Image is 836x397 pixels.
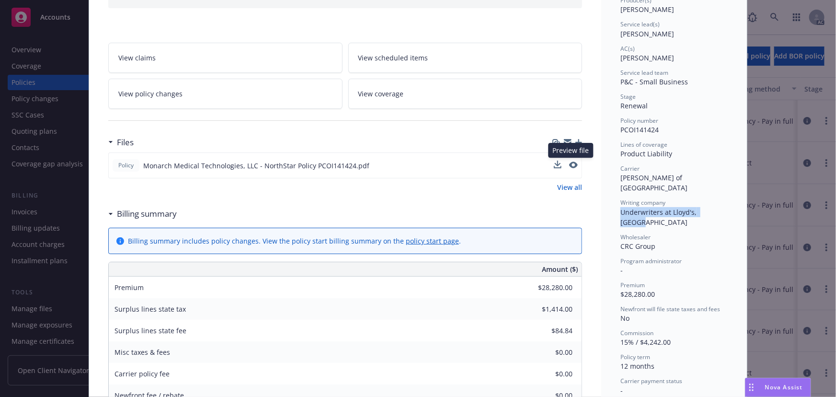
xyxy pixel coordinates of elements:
input: 0.00 [516,324,578,338]
h3: Billing summary [117,208,177,220]
span: Lines of coverage [620,140,667,149]
span: No [620,314,630,323]
input: 0.00 [516,302,578,316]
span: Carrier payment status [620,377,682,385]
span: Service lead(s) [620,20,660,28]
a: View scheduled items [348,43,583,73]
input: 0.00 [516,280,578,295]
span: [PERSON_NAME] [620,29,674,38]
span: View policy changes [118,89,183,99]
span: Renewal [620,101,648,110]
span: P&C - Small Business [620,77,688,86]
a: View claims [108,43,343,73]
div: Preview file [549,143,594,158]
span: Premium [620,281,645,289]
span: - [620,266,623,275]
span: Monarch Medical Technologies, LLC - NorthStar Policy PCOI141424.pdf [143,161,369,171]
span: Program administrator [620,257,682,265]
span: 15% / $4,242.00 [620,338,671,347]
span: Policy term [620,353,650,361]
span: - [620,386,623,395]
span: CRC Group [620,242,655,251]
span: Premium [115,283,144,292]
button: preview file [569,162,578,168]
span: PCOI141424 [620,125,659,134]
span: Writing company [620,198,665,207]
span: Newfront will file state taxes and fees [620,305,720,313]
span: View claims [118,53,156,63]
div: Billing summary includes policy changes. View the policy start billing summary on the . [128,236,461,246]
span: Nova Assist [765,383,803,391]
input: 0.00 [516,345,578,360]
span: Misc taxes & fees [115,348,170,357]
span: View coverage [358,89,404,99]
span: Policy [116,161,136,170]
span: Stage [620,93,636,101]
span: Product Liability [620,149,672,158]
span: AC(s) [620,45,635,53]
span: Commission [620,329,653,337]
a: View all [557,182,582,192]
span: View scheduled items [358,53,428,63]
div: Drag to move [745,378,757,397]
span: Surplus lines state tax [115,304,186,314]
div: Files [108,136,134,149]
span: Service lead team [620,69,668,77]
a: View policy changes [108,79,343,109]
span: Wholesaler [620,233,651,241]
span: Underwriters at Lloyd's, [GEOGRAPHIC_DATA] [620,208,699,227]
span: Amount ($) [542,264,578,274]
a: policy start page [406,236,459,245]
span: Policy number [620,117,658,125]
a: View coverage [348,79,583,109]
h3: Files [117,136,134,149]
span: 12 months [620,362,654,371]
span: [PERSON_NAME] [620,53,674,62]
span: [PERSON_NAME] [620,5,674,14]
button: preview file [569,161,578,171]
button: Nova Assist [745,378,811,397]
span: Carrier [620,164,640,173]
span: Surplus lines state fee [115,326,186,335]
button: download file [554,161,561,171]
button: download file [554,161,561,168]
span: [PERSON_NAME] of [GEOGRAPHIC_DATA] [620,173,687,192]
span: $28,280.00 [620,290,655,299]
span: Carrier policy fee [115,369,170,378]
input: 0.00 [516,367,578,381]
div: Billing summary [108,208,177,220]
